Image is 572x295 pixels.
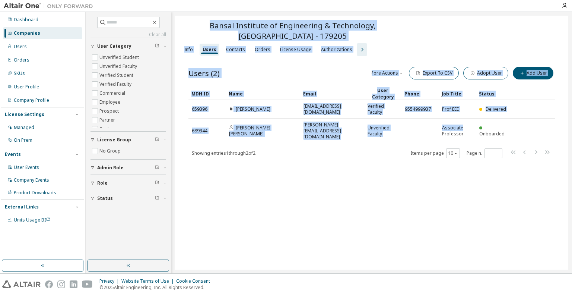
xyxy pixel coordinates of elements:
[369,67,404,79] button: More Actions
[405,106,431,112] span: 9554999937
[236,106,270,112] a: [PERSON_NAME]
[155,180,159,186] span: Clear filter
[176,278,214,284] div: Cookie Consent
[70,280,77,288] img: linkedin.svg
[97,180,108,186] span: Role
[99,71,135,80] label: Verified Student
[442,106,459,112] span: Prof EEE
[90,175,166,191] button: Role
[479,88,510,100] div: Status
[513,67,553,79] button: Add User
[99,125,110,134] label: Trial
[229,88,297,100] div: Name
[192,106,207,112] span: 659396
[321,47,352,53] div: Authorizations
[99,147,122,156] label: No Group
[14,70,25,76] div: SKUs
[155,137,159,143] span: Clear filter
[97,165,124,171] span: Admin Role
[90,132,166,148] button: License Group
[191,88,223,100] div: MDH ID
[45,280,53,288] img: facebook.svg
[99,98,122,107] label: Employee
[99,284,214,291] p: © 2025 Altair Engineering, Inc. All Rights Reserved.
[14,57,29,63] div: Orders
[255,47,270,53] div: Orders
[14,17,38,23] div: Dashboard
[188,68,220,78] span: Users (2)
[5,151,21,157] div: Events
[57,280,65,288] img: instagram.svg
[411,148,460,158] span: Items per page
[90,32,166,38] a: Clear all
[97,195,113,201] span: Status
[2,280,41,288] img: altair_logo.svg
[99,62,139,71] label: Unverified Faculty
[304,103,361,115] span: [EMAIL_ADDRESS][DOMAIN_NAME]
[303,88,361,100] div: Email
[409,67,459,79] button: Export To CSV
[367,87,398,100] div: User Category
[99,80,133,89] label: Verified Faculty
[368,125,398,137] span: Unverified Faculty
[97,137,131,143] span: License Group
[14,164,39,170] div: User Events
[226,47,245,53] div: Contacts
[14,97,49,103] div: Company Profile
[14,137,32,143] div: On Prem
[442,88,473,100] div: Job Title
[14,217,50,223] span: Units Usage BI
[99,116,117,125] label: Partner
[14,177,49,183] div: Company Events
[486,106,506,112] span: Delivered
[99,107,120,116] label: Prospect
[155,195,159,201] span: Clear filter
[90,38,166,54] button: User Category
[155,165,159,171] span: Clear filter
[4,2,97,10] img: Altair One
[280,47,311,53] div: License Usage
[448,150,458,156] button: 10
[14,30,40,36] div: Companies
[97,43,131,49] span: User Category
[99,89,127,98] label: Commercial
[99,53,140,62] label: Unverified Student
[82,280,93,288] img: youtube.svg
[14,190,56,196] div: Product Downloads
[99,278,121,284] div: Privacy
[14,125,34,131] div: Managed
[463,67,508,79] button: Adopt User
[192,128,207,134] span: 689344
[90,190,166,207] button: Status
[368,103,398,115] span: Verified Faculty
[304,122,361,140] span: [PERSON_NAME][EMAIL_ADDRESS][DOMAIN_NAME]
[467,148,502,158] span: Page n.
[90,160,166,176] button: Admin Role
[229,125,270,137] a: [PERSON_NAME] [PERSON_NAME]
[203,47,216,53] div: Users
[192,150,255,156] span: Showing entries 1 through 2 of 2
[442,125,473,137] span: Associate Professor
[5,204,39,210] div: External Links
[404,88,436,100] div: Phone
[479,131,505,137] span: Onboarded
[14,44,27,50] div: Users
[155,43,159,49] span: Clear filter
[5,112,44,117] div: License Settings
[184,47,193,53] div: Info
[121,278,176,284] div: Website Terms of Use
[179,20,406,41] span: Bansal Institute of Engineering & Technology, [GEOGRAPHIC_DATA] - 179205
[14,84,39,90] div: User Profile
